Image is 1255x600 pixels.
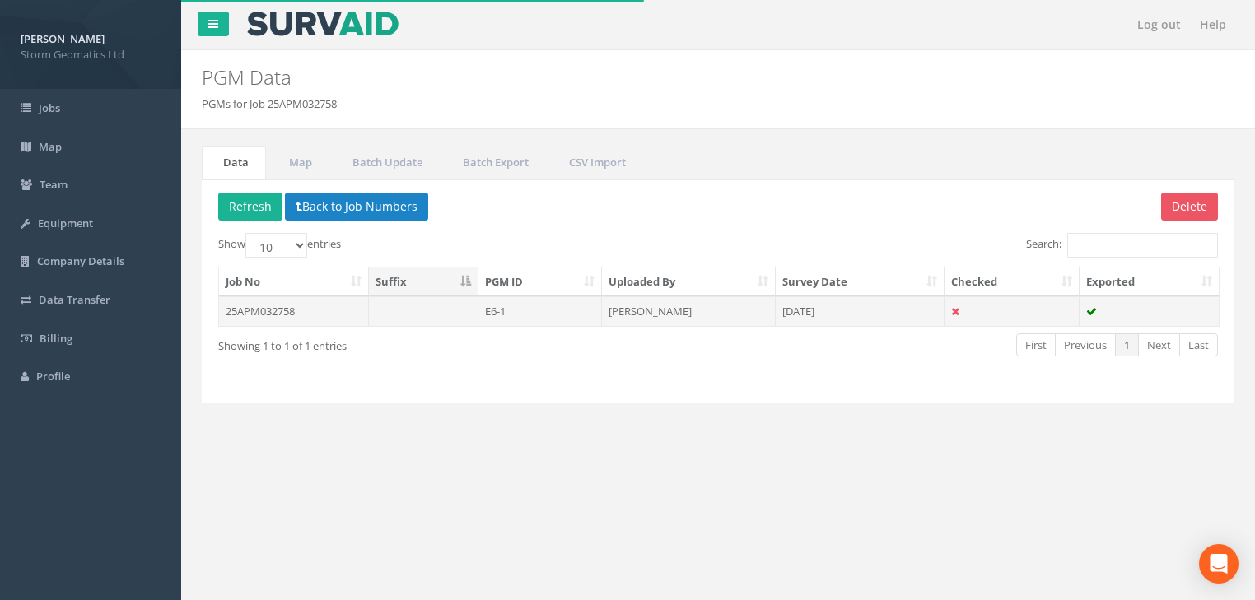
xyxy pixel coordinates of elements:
th: Checked: activate to sort column ascending [945,267,1080,297]
label: Search: [1026,233,1218,258]
td: [DATE] [776,296,945,326]
select: Showentries [245,233,307,258]
span: Billing [40,331,72,346]
th: Survey Date: activate to sort column ascending [776,267,945,297]
a: Map [268,146,329,179]
button: Refresh [218,193,282,221]
h2: PGM Data [202,67,1058,88]
th: Job No: activate to sort column ascending [219,267,369,297]
a: Next [1138,333,1180,357]
a: Data [202,146,266,179]
a: Last [1179,333,1218,357]
span: Jobs [39,100,60,115]
a: CSV Import [548,146,643,179]
button: Delete [1161,193,1218,221]
span: Equipment [38,216,93,230]
td: E6-1 [478,296,603,326]
a: First [1016,333,1056,357]
strong: [PERSON_NAME] [21,31,105,46]
a: Batch Export [441,146,546,179]
button: Back to Job Numbers [285,193,428,221]
td: [PERSON_NAME] [602,296,776,326]
a: [PERSON_NAME] Storm Geomatics Ltd [21,27,161,62]
th: Uploaded By: activate to sort column ascending [602,267,776,297]
td: 25APM032758 [219,296,369,326]
a: 1 [1115,333,1139,357]
span: Company Details [37,253,124,268]
label: Show entries [218,233,341,258]
input: Search: [1067,233,1218,258]
th: PGM ID: activate to sort column ascending [478,267,603,297]
a: Batch Update [331,146,440,179]
a: Previous [1055,333,1116,357]
div: Showing 1 to 1 of 1 entries [218,332,620,354]
span: Team [40,177,68,192]
th: Suffix: activate to sort column descending [369,267,478,297]
th: Exported: activate to sort column ascending [1080,267,1219,297]
span: Map [39,139,62,154]
li: PGMs for Job 25APM032758 [202,96,337,112]
div: Open Intercom Messenger [1199,544,1239,584]
span: Storm Geomatics Ltd [21,47,161,63]
span: Profile [36,369,70,384]
span: Data Transfer [39,292,110,307]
